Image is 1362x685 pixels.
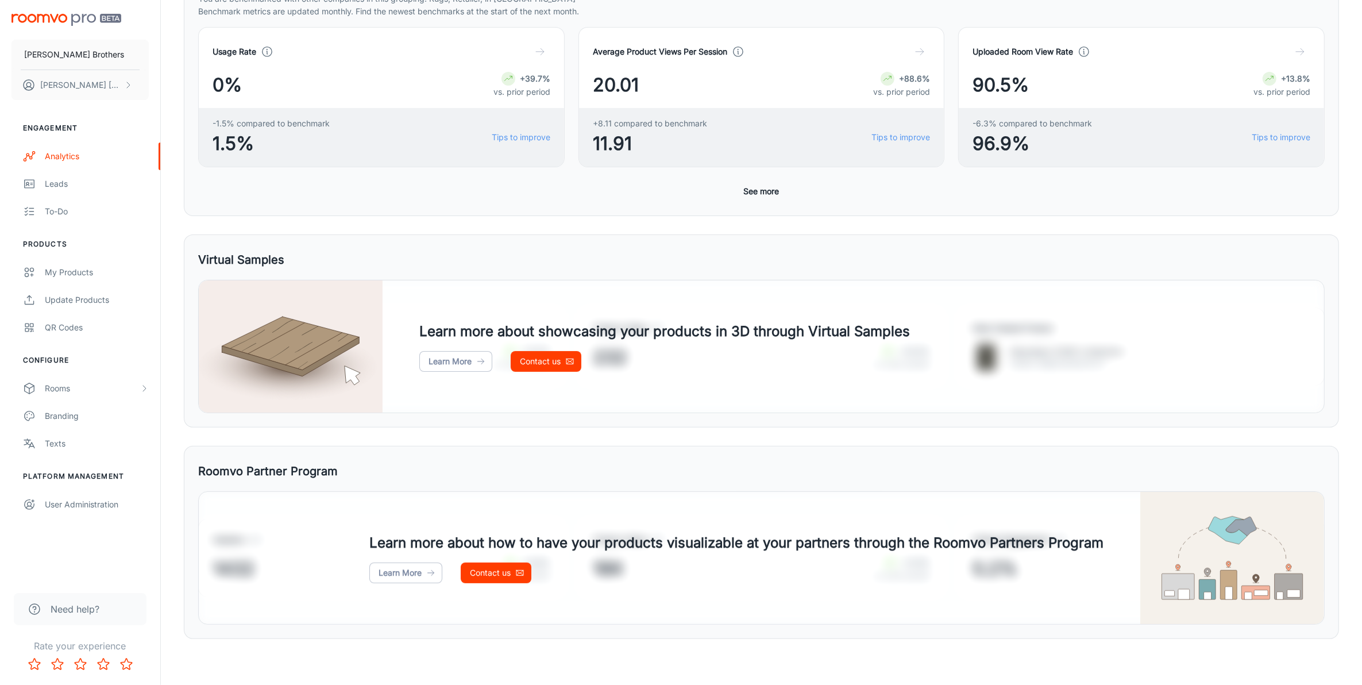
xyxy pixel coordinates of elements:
[419,351,492,372] a: Learn More
[739,181,784,202] button: See more
[213,117,330,130] span: -1.5% compared to benchmark
[461,563,531,583] a: Contact us
[45,321,149,334] div: QR Codes
[973,45,1073,58] h4: Uploaded Room View Rate
[45,150,149,163] div: Analytics
[198,463,338,480] h5: Roomvo Partner Program
[45,498,149,511] div: User Administration
[1253,86,1310,98] p: vs. prior period
[493,86,550,98] p: vs. prior period
[973,71,1029,99] span: 90.5%
[520,74,550,83] strong: +39.7%
[873,86,930,98] p: vs. prior period
[115,653,138,676] button: Rate 5 star
[11,70,149,100] button: [PERSON_NAME] [PERSON_NAME]
[1281,74,1310,83] strong: +13.8%
[1252,131,1310,144] a: Tips to improve
[593,130,707,157] span: 11.91
[9,639,151,653] p: Rate your experience
[213,71,242,99] span: 0%
[45,437,149,450] div: Texts
[593,117,707,130] span: +8.11 compared to benchmark
[492,131,550,144] a: Tips to improve
[45,410,149,422] div: Branding
[369,563,442,583] a: Learn More
[46,653,69,676] button: Rate 2 star
[198,251,284,268] h5: Virtual Samples
[213,45,256,58] h4: Usage Rate
[11,40,149,70] button: [PERSON_NAME] Brothers
[511,351,581,372] a: Contact us
[92,653,115,676] button: Rate 4 star
[593,71,639,99] span: 20.01
[24,48,124,61] p: [PERSON_NAME] Brothers
[11,14,121,26] img: Roomvo PRO Beta
[213,130,330,157] span: 1.5%
[45,205,149,218] div: To-do
[369,533,1104,553] h4: Learn more about how to have your products visualizable at your partners through the Roomvo Partn...
[419,321,910,342] h4: Learn more about showcasing your products in 3D through Virtual Samples
[51,602,99,616] span: Need help?
[45,266,149,279] div: My Products
[593,45,727,58] h4: Average Product Views Per Session
[45,382,140,395] div: Rooms
[973,130,1092,157] span: 96.9%
[899,74,930,83] strong: +88.6%
[69,653,92,676] button: Rate 3 star
[40,79,121,91] p: [PERSON_NAME] [PERSON_NAME]
[45,294,149,306] div: Update Products
[45,178,149,190] div: Leads
[871,131,930,144] a: Tips to improve
[23,653,46,676] button: Rate 1 star
[973,117,1092,130] span: -6.3% compared to benchmark
[198,5,1325,18] p: Benchmark metrics are updated monthly. Find the newest benchmarks at the start of the next month.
